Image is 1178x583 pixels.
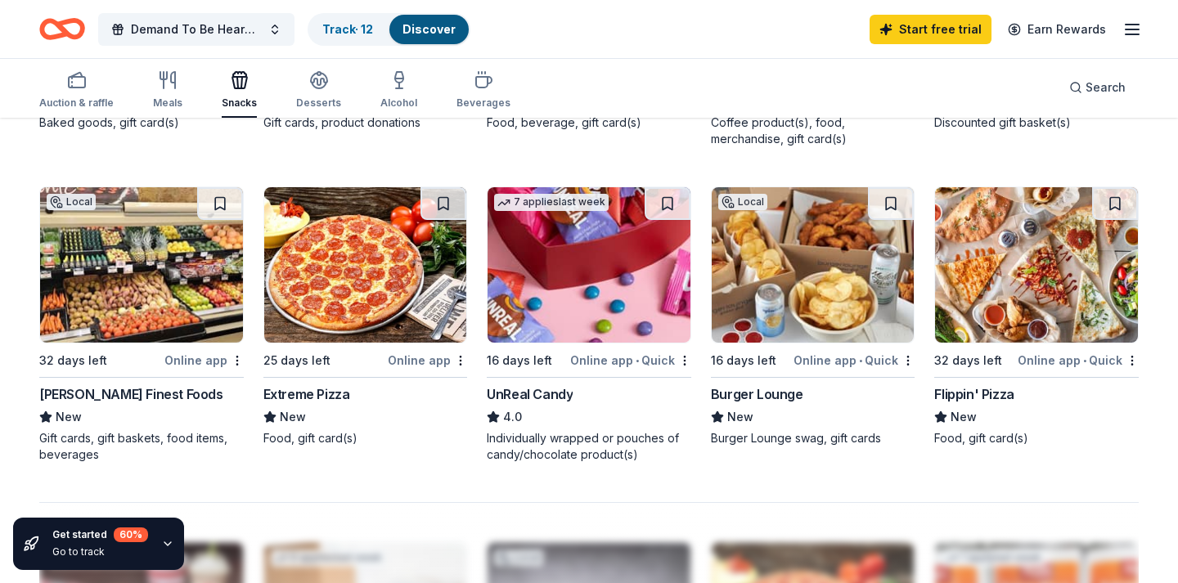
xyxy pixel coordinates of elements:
div: Online app [388,350,467,370]
div: Online app [164,350,244,370]
a: Image for UnReal Candy7 applieslast week16 days leftOnline app•QuickUnReal Candy4.0Individually w... [487,186,691,463]
button: Desserts [296,64,341,118]
button: Beverages [456,64,510,118]
div: Discounted gift basket(s) [934,114,1139,131]
div: 60 % [114,527,148,542]
div: Baked goods, gift card(s) [39,114,244,131]
div: Individually wrapped or pouches of candy/chocolate product(s) [487,430,691,463]
div: Auction & raffle [39,96,114,110]
span: New [280,407,306,427]
span: New [56,407,82,427]
div: Food, beverage, gift card(s) [487,114,691,131]
span: Demand To Be Heard Residency Silent Auction [131,20,262,39]
div: 25 days left [263,351,330,370]
img: Image for Flippin' Pizza [935,187,1138,343]
div: Burger Lounge [711,384,803,404]
div: Flippin' Pizza [934,384,1014,404]
div: Online app Quick [570,350,691,370]
div: 16 days left [711,351,776,370]
a: Image for Flippin' Pizza32 days leftOnline app•QuickFlippin' PizzaNewFood, gift card(s) [934,186,1139,446]
div: Local [47,194,96,210]
div: Go to track [52,545,148,558]
a: Image for Burger LoungeLocal16 days leftOnline app•QuickBurger LoungeNewBurger Lounge swag, gift ... [711,186,915,446]
span: Search [1086,78,1126,97]
a: Image for Jensen’s Finest FoodsLocal32 days leftOnline app[PERSON_NAME] Finest FoodsNewGift cards... [39,186,244,463]
div: [PERSON_NAME] Finest Foods [39,384,223,404]
div: Coffee product(s), food, merchandise, gift card(s) [711,114,915,147]
button: Search [1056,71,1139,104]
div: Alcohol [380,96,417,110]
img: Image for Burger Lounge [712,187,915,343]
a: Track· 12 [322,22,373,36]
img: Image for Jensen’s Finest Foods [40,187,243,343]
button: Auction & raffle [39,64,114,118]
div: Burger Lounge swag, gift cards [711,430,915,446]
div: UnReal Candy [487,384,573,404]
span: 4.0 [503,407,522,427]
a: Home [39,10,85,48]
button: Meals [153,64,182,118]
img: Image for UnReal Candy [488,187,690,343]
div: Snacks [222,96,257,110]
span: New [727,407,753,427]
span: New [951,407,977,427]
div: Gift cards, gift baskets, food items, beverages [39,430,244,463]
div: Gift cards, product donations [263,114,468,131]
div: 32 days left [934,351,1002,370]
button: Track· 12Discover [308,13,470,46]
span: • [859,354,862,367]
div: 7 applies last week [494,194,609,211]
div: Meals [153,96,182,110]
div: Online app Quick [1018,350,1139,370]
div: Extreme Pizza [263,384,350,404]
div: Desserts [296,96,341,110]
div: 32 days left [39,351,107,370]
a: Image for Extreme Pizza25 days leftOnline appExtreme PizzaNewFood, gift card(s) [263,186,468,446]
button: Snacks [222,64,257,118]
div: Food, gift card(s) [934,430,1139,446]
a: Earn Rewards [998,15,1116,44]
a: Start free trial [870,15,991,44]
div: Online app Quick [794,350,915,370]
div: Food, gift card(s) [263,430,468,446]
a: Discover [402,22,456,36]
div: 16 days left [487,351,552,370]
button: Demand To Be Heard Residency Silent Auction [98,13,294,46]
span: • [636,354,639,367]
img: Image for Extreme Pizza [264,187,467,343]
div: Local [718,194,767,210]
div: Get started [52,527,148,542]
button: Alcohol [380,64,417,118]
span: • [1083,354,1086,367]
div: Beverages [456,96,510,110]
